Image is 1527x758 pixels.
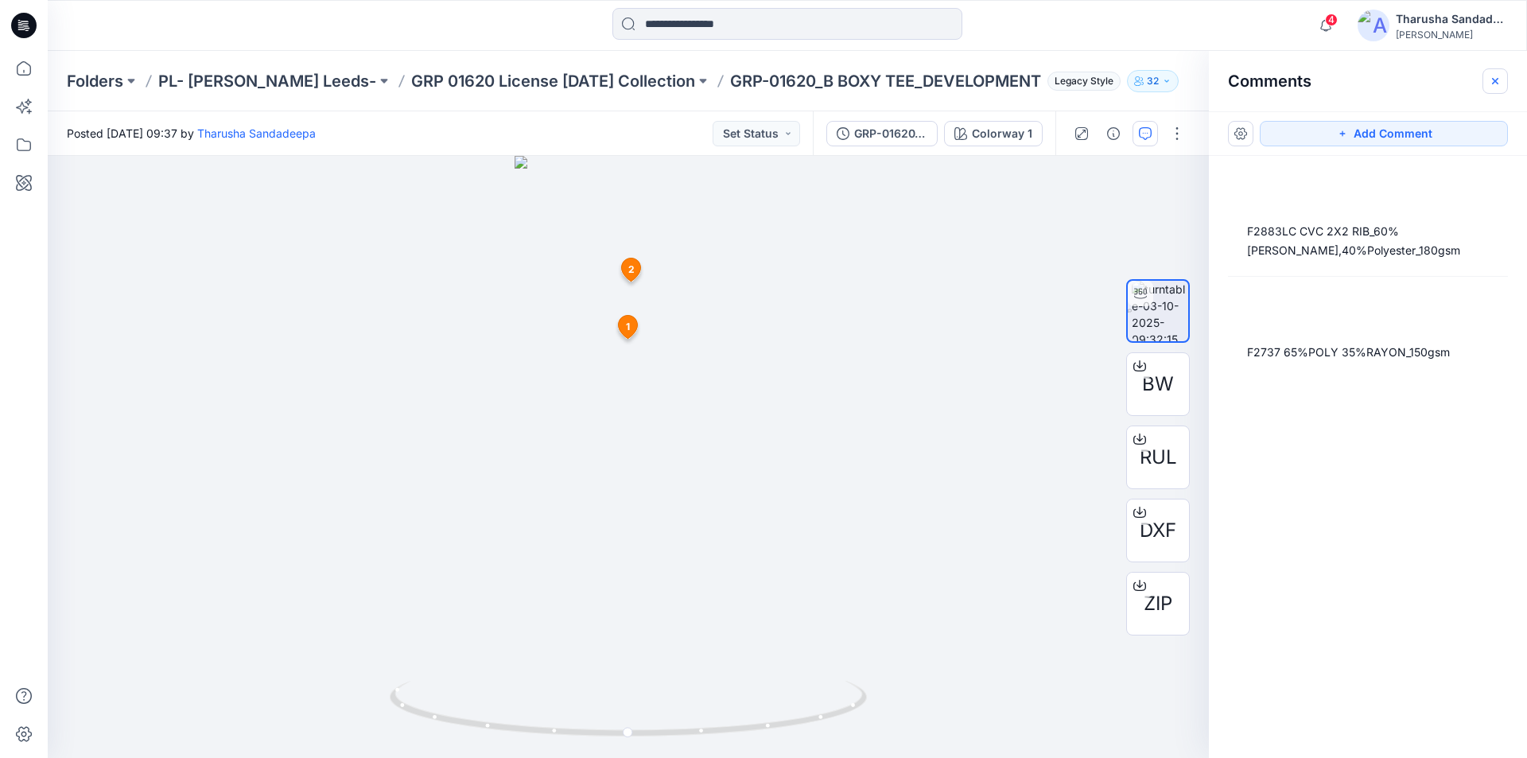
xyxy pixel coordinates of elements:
[1396,29,1507,41] div: [PERSON_NAME]
[1140,443,1177,472] span: RUL
[1140,516,1176,545] span: DXF
[1144,589,1172,618] span: ZIP
[1132,281,1188,341] img: turntable-03-10-2025-09:32:15
[826,121,938,146] button: GRP-01620_B BOXY TEE_DEVELOPMENT
[1358,10,1389,41] img: avatar
[411,70,695,92] a: GRP 01620 License [DATE] Collection
[1127,70,1179,92] button: 32
[1247,343,1489,362] div: F2737 65%POLY 35%RAYON_150gsm
[972,125,1032,142] div: Colorway 1
[197,126,316,140] a: Tharusha Sandadeepa
[730,70,1041,92] p: GRP-01620_B BOXY TEE_DEVELOPMENT
[1142,370,1174,398] span: BW
[158,70,376,92] a: PL- [PERSON_NAME] Leeds-
[1047,72,1121,91] span: Legacy Style
[1325,14,1338,26] span: 4
[67,70,123,92] a: Folders
[1396,10,1507,29] div: Tharusha Sandadeepa
[1101,121,1126,146] button: Details
[1228,72,1311,91] h2: Comments
[944,121,1043,146] button: Colorway 1
[1147,72,1159,90] p: 32
[1041,70,1121,92] button: Legacy Style
[1247,222,1489,260] div: F2883LC CVC 2X2 RIB_60%[PERSON_NAME],40%Polyester_180gsm
[1260,121,1508,146] button: Add Comment
[67,125,316,142] span: Posted [DATE] 09:37 by
[854,125,927,142] div: GRP-01620_B BOXY TEE_DEVELOPMENT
